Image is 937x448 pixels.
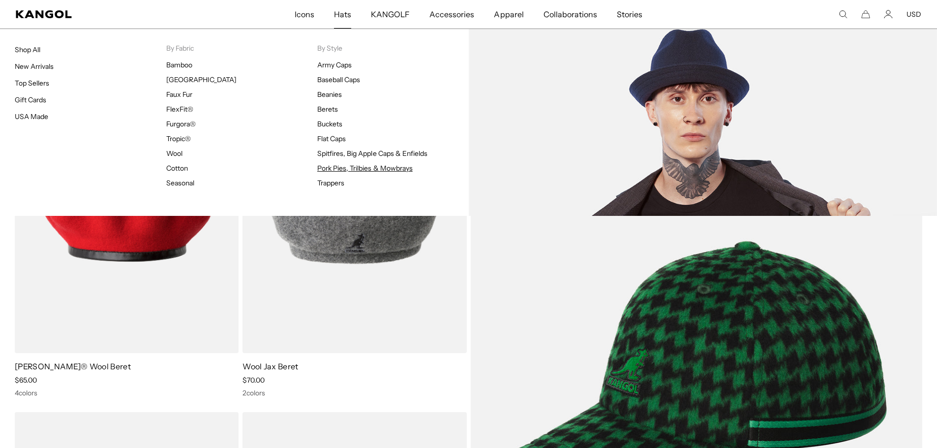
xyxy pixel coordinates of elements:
[317,149,427,158] a: Spitfires, Big Apple Caps & Enfields
[166,134,191,143] a: Tropic®
[317,75,360,84] a: Baseball Caps
[317,179,344,187] a: Trappers
[839,10,847,19] summary: Search here
[166,149,182,158] a: Wool
[242,376,265,385] span: $70.00
[15,95,46,104] a: Gift Cards
[15,361,131,371] a: [PERSON_NAME]® Wool Beret
[884,10,893,19] a: Account
[907,10,921,19] button: USD
[15,376,37,385] span: $65.00
[15,112,48,121] a: USA Made
[166,119,196,128] a: Furgora®
[317,119,342,128] a: Buckets
[317,134,346,143] a: Flat Caps
[166,90,192,99] a: Faux Fur
[166,60,192,69] a: Bamboo
[15,79,49,88] a: Top Sellers
[15,62,54,71] a: New Arrivals
[861,10,870,19] button: Cart
[166,75,237,84] a: [GEOGRAPHIC_DATA]
[166,164,188,173] a: Cotton
[15,388,239,397] div: 4 colors
[166,44,318,53] p: By Fabric
[242,388,466,397] div: 2 colors
[317,60,352,69] a: Army Caps
[242,361,298,371] a: Wool Jax Beret
[317,105,338,114] a: Berets
[317,44,469,53] p: By Style
[16,10,195,18] a: Kangol
[317,164,413,173] a: Pork Pies, Trilbies & Mowbrays
[166,105,193,114] a: FlexFit®
[166,179,194,187] a: Seasonal
[15,45,40,54] a: Shop All
[317,90,342,99] a: Beanies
